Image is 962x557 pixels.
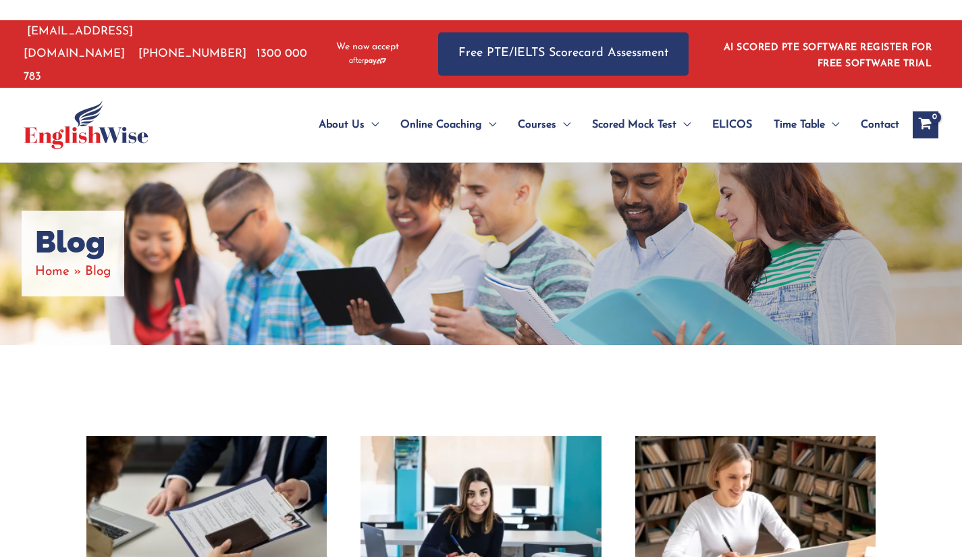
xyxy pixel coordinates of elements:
[35,224,111,261] h1: Blog
[85,265,111,278] span: Blog
[138,48,246,59] a: [PHONE_NUMBER]
[518,101,556,149] span: Courses
[349,57,386,65] img: Afterpay-Logo
[581,101,701,149] a: Scored Mock TestMenu Toggle
[438,32,689,75] a: Free PTE/IELTS Scorecard Assessment
[482,101,496,149] span: Menu Toggle
[676,101,691,149] span: Menu Toggle
[365,101,379,149] span: Menu Toggle
[24,26,133,59] a: [EMAIL_ADDRESS][DOMAIN_NAME]
[701,101,763,149] a: ELICOS
[319,101,365,149] span: About Us
[825,101,839,149] span: Menu Toggle
[556,101,570,149] span: Menu Toggle
[286,101,899,149] nav: Site Navigation: Main Menu
[592,101,676,149] span: Scored Mock Test
[24,101,149,149] img: cropped-ew-logo
[861,101,899,149] span: Contact
[716,32,938,76] aside: Header Widget 1
[336,41,399,54] span: We now accept
[35,261,111,283] nav: Breadcrumbs
[308,101,390,149] a: About UsMenu Toggle
[774,101,825,149] span: Time Table
[712,101,752,149] span: ELICOS
[400,101,482,149] span: Online Coaching
[507,101,581,149] a: CoursesMenu Toggle
[850,101,899,149] a: Contact
[35,265,70,278] a: Home
[724,43,932,69] a: AI SCORED PTE SOFTWARE REGISTER FOR FREE SOFTWARE TRIAL
[763,101,850,149] a: Time TableMenu Toggle
[24,48,307,82] a: 1300 000 783
[913,111,938,138] a: View Shopping Cart, empty
[390,101,507,149] a: Online CoachingMenu Toggle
